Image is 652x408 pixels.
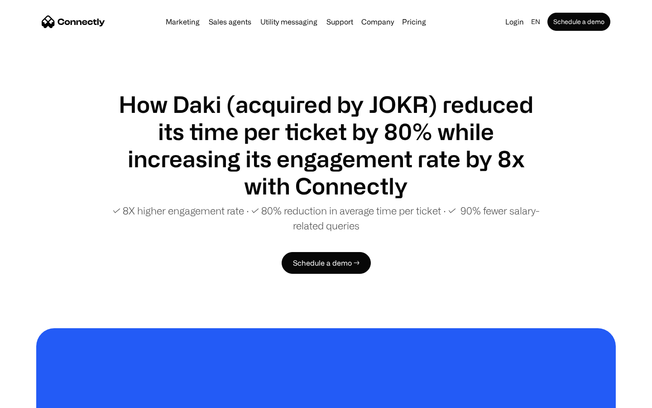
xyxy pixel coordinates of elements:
[9,391,54,405] aside: Language selected: English
[162,18,203,25] a: Marketing
[109,91,543,199] h1: How Daki (acquired by JOKR) reduced its time per ticket by 80% while increasing its engagement ra...
[282,252,371,274] a: Schedule a demo →
[109,203,543,233] p: ✓ 8X higher engagement rate ∙ ✓ 80% reduction in average time per ticket ∙ ✓ 90% fewer salary-rel...
[398,18,430,25] a: Pricing
[361,15,394,28] div: Company
[205,18,255,25] a: Sales agents
[547,13,610,31] a: Schedule a demo
[502,15,527,28] a: Login
[257,18,321,25] a: Utility messaging
[18,392,54,405] ul: Language list
[531,15,540,28] div: en
[323,18,357,25] a: Support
